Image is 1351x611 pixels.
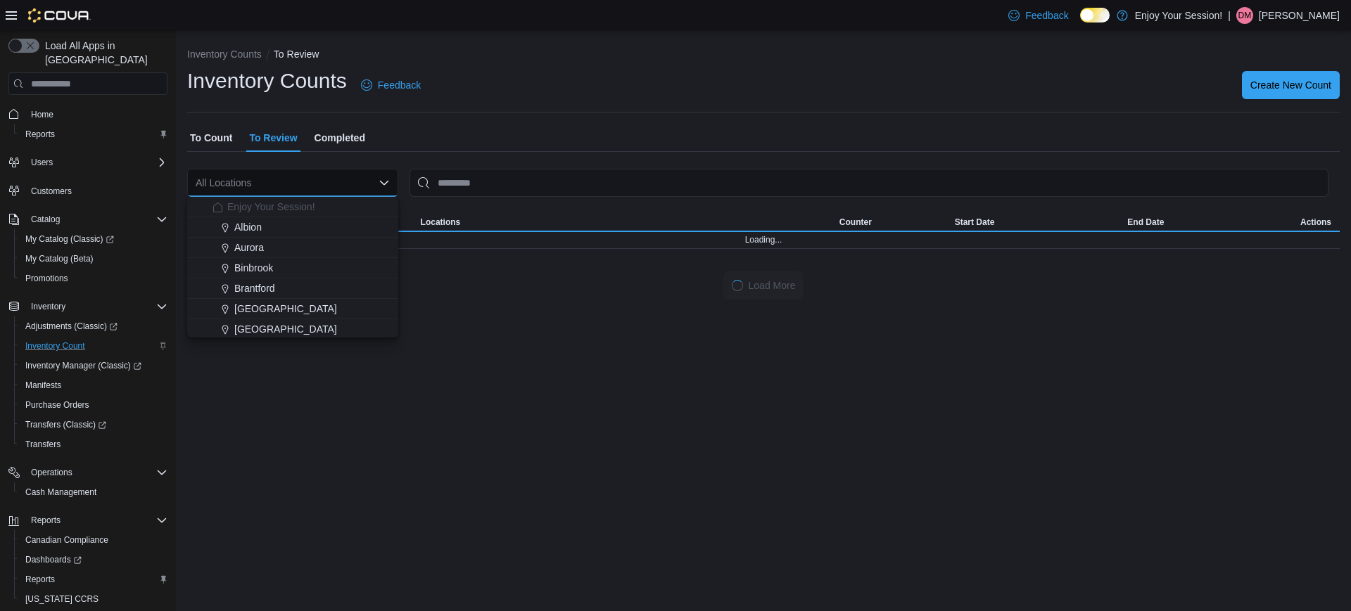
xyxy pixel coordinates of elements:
span: Inventory Count [25,340,85,352]
button: Reports [14,570,173,589]
span: To Review [249,124,297,152]
button: Catalog [3,210,173,229]
h1: Inventory Counts [187,67,347,95]
span: Reports [25,574,55,585]
button: Counter [837,214,952,231]
button: Albion [187,217,398,238]
span: [US_STATE] CCRS [25,593,99,605]
button: Home [3,103,173,124]
span: Enjoy Your Session! [227,200,315,214]
span: Customers [31,186,72,197]
a: Inventory Manager (Classic) [14,356,173,375]
button: [GEOGRAPHIC_DATA] [187,299,398,319]
span: Feedback [378,78,421,92]
span: Purchase Orders [20,397,167,413]
span: Transfers (Classic) [20,416,167,433]
span: Load More [749,278,796,292]
span: Cash Management [25,487,96,498]
a: Transfers (Classic) [20,416,112,433]
button: Manifests [14,375,173,395]
a: Customers [25,183,77,200]
span: Catalog [25,211,167,228]
span: Counter [839,217,872,228]
span: Users [31,157,53,168]
span: DM [1238,7,1252,24]
button: Binbrook [187,258,398,278]
span: Reports [20,571,167,588]
span: Operations [31,467,72,478]
a: Canadian Compliance [20,532,114,548]
button: Reports [3,510,173,530]
span: Users [25,154,167,171]
span: Inventory [25,298,167,315]
span: Load All Apps in [GEOGRAPHIC_DATA] [39,39,167,67]
span: Cash Management [20,484,167,501]
span: Manifests [25,380,61,391]
span: Loading [730,278,744,292]
span: Dashboards [20,551,167,568]
span: Customers [25,182,167,200]
span: End Date [1127,217,1164,228]
span: Purchase Orders [25,399,89,411]
a: Transfers [20,436,66,453]
span: Inventory Manager (Classic) [20,357,167,374]
a: Purchase Orders [20,397,95,413]
button: Create New Count [1242,71,1340,99]
span: My Catalog (Classic) [20,231,167,247]
span: Reports [25,129,55,140]
a: Feedback [1003,1,1074,30]
button: [US_STATE] CCRS [14,589,173,609]
span: Reports [20,126,167,143]
button: Users [25,154,58,171]
button: Aurora [187,238,398,258]
button: Reports [14,124,173,144]
a: My Catalog (Classic) [14,229,173,249]
span: Brantford [234,281,275,295]
p: [PERSON_NAME] [1259,7,1340,24]
span: Transfers (Classic) [25,419,106,430]
span: Adjustments (Classic) [20,318,167,335]
span: Reports [31,515,61,526]
a: Inventory Count [20,337,91,354]
button: Start Date [952,214,1125,231]
span: Promotions [20,270,167,287]
button: Canadian Compliance [14,530,173,550]
span: My Catalog (Classic) [25,233,114,245]
a: Adjustments (Classic) [14,316,173,336]
p: | [1228,7,1231,24]
a: My Catalog (Classic) [20,231,120,247]
button: LoadingLoad More [723,271,804,300]
button: Operations [25,464,78,481]
span: Transfers [25,439,61,450]
a: Cash Management [20,484,102,501]
button: [GEOGRAPHIC_DATA] [187,319,398,340]
button: My Catalog (Beta) [14,249,173,269]
button: Inventory [25,298,71,315]
p: Enjoy Your Session! [1135,7,1223,24]
a: Reports [20,571,61,588]
span: Albion [234,220,262,234]
span: Reports [25,512,167,529]
a: [US_STATE] CCRS [20,591,104,607]
button: Enjoy Your Session! [187,197,398,217]
span: Catalog [31,214,60,225]
nav: An example of EuiBreadcrumbs [187,47,1340,64]
img: Cova [28,8,91,22]
button: Users [3,153,173,172]
span: [GEOGRAPHIC_DATA] [234,322,337,336]
span: [GEOGRAPHIC_DATA] [234,302,337,316]
button: Purchase Orders [14,395,173,415]
input: This is a search bar. After typing your query, hit enter to filter the results lower in the page. [410,169,1328,197]
span: My Catalog (Beta) [20,250,167,267]
button: Transfers [14,435,173,454]
span: Binbrook [234,261,273,275]
button: Inventory Count [14,336,173,356]
a: Home [25,106,59,123]
a: Transfers (Classic) [14,415,173,435]
span: Transfers [20,436,167,453]
span: Adjustments (Classic) [25,321,118,332]
a: Inventory Manager (Classic) [20,357,147,374]
a: Dashboards [20,551,87,568]
span: Manifests [20,377,167,394]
